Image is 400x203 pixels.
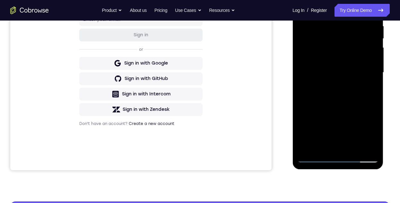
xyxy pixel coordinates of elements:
[114,105,158,111] div: Sign in with Google
[112,136,160,142] div: Sign in with Intercom
[69,133,192,146] button: Sign in with Intercom
[10,6,49,14] a: Go to the home page
[112,151,160,158] div: Sign in with Zendesk
[102,4,122,17] button: Product
[311,4,327,17] a: Register
[209,4,235,17] button: Resources
[335,4,390,17] a: Try Online Demo
[73,61,188,68] input: Enter your email
[114,120,158,127] div: Sign in with GitHub
[69,148,192,161] button: Sign in with Zendesk
[130,4,146,17] a: About us
[127,92,134,97] p: or
[69,44,192,53] h1: Sign in to your account
[154,4,167,17] a: Pricing
[118,166,164,171] a: Create a new account
[307,6,308,14] span: /
[69,117,192,130] button: Sign in with GitHub
[69,102,192,115] button: Sign in with Google
[175,4,201,17] button: Use Cases
[69,74,192,86] button: Sign in
[69,166,192,171] p: Don't have an account?
[292,4,304,17] a: Log In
